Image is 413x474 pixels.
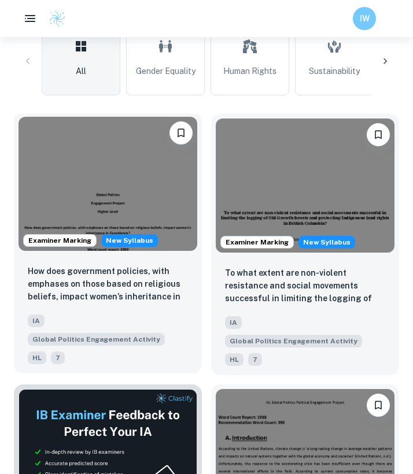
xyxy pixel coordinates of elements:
span: Sustainability [309,65,360,77]
button: Bookmark [169,121,193,145]
img: Global Politics Engagement Activity IA example thumbnail: To what extent are non-violent resistanc [216,118,394,253]
a: Clastify logo [42,10,66,27]
img: Clastify logo [49,10,66,27]
p: To what extent are non-violent resistance and social movements successful in limiting the logging... [225,266,385,306]
h6: IW [358,12,371,25]
span: IA [225,316,242,329]
span: Global Politics Engagement Activity [28,333,165,346]
span: IA [28,314,45,327]
span: Examiner Marking [221,237,293,247]
span: Gender Equality [136,65,196,77]
span: HL [225,353,244,366]
span: 7 [51,351,65,364]
button: IW [353,7,376,30]
button: Bookmark [367,123,390,146]
span: HL [28,351,46,364]
span: New Syllabus [101,234,158,247]
button: Bookmark [367,394,390,417]
a: Examiner MarkingStarting from the May 2026 session, the Global Politics Engagement Activity requi... [14,114,202,375]
span: Examiner Marking [24,235,96,246]
div: Starting from the May 2026 session, the Global Politics Engagement Activity requirements have cha... [298,236,355,249]
div: Starting from the May 2026 session, the Global Politics Engagement Activity requirements have cha... [101,234,158,247]
p: How does government policies, with emphases on those based on religious beliefs, impact women’s i... [28,265,188,304]
span: New Syllabus [298,236,355,249]
span: Global Politics Engagement Activity [225,335,362,347]
span: All [76,65,86,77]
span: 7 [248,353,262,366]
img: Global Politics Engagement Activity IA example thumbnail: How does government policies, with empha [19,117,197,251]
span: Human Rights [223,65,276,77]
a: Examiner MarkingStarting from the May 2026 session, the Global Politics Engagement Activity requi... [211,114,399,375]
